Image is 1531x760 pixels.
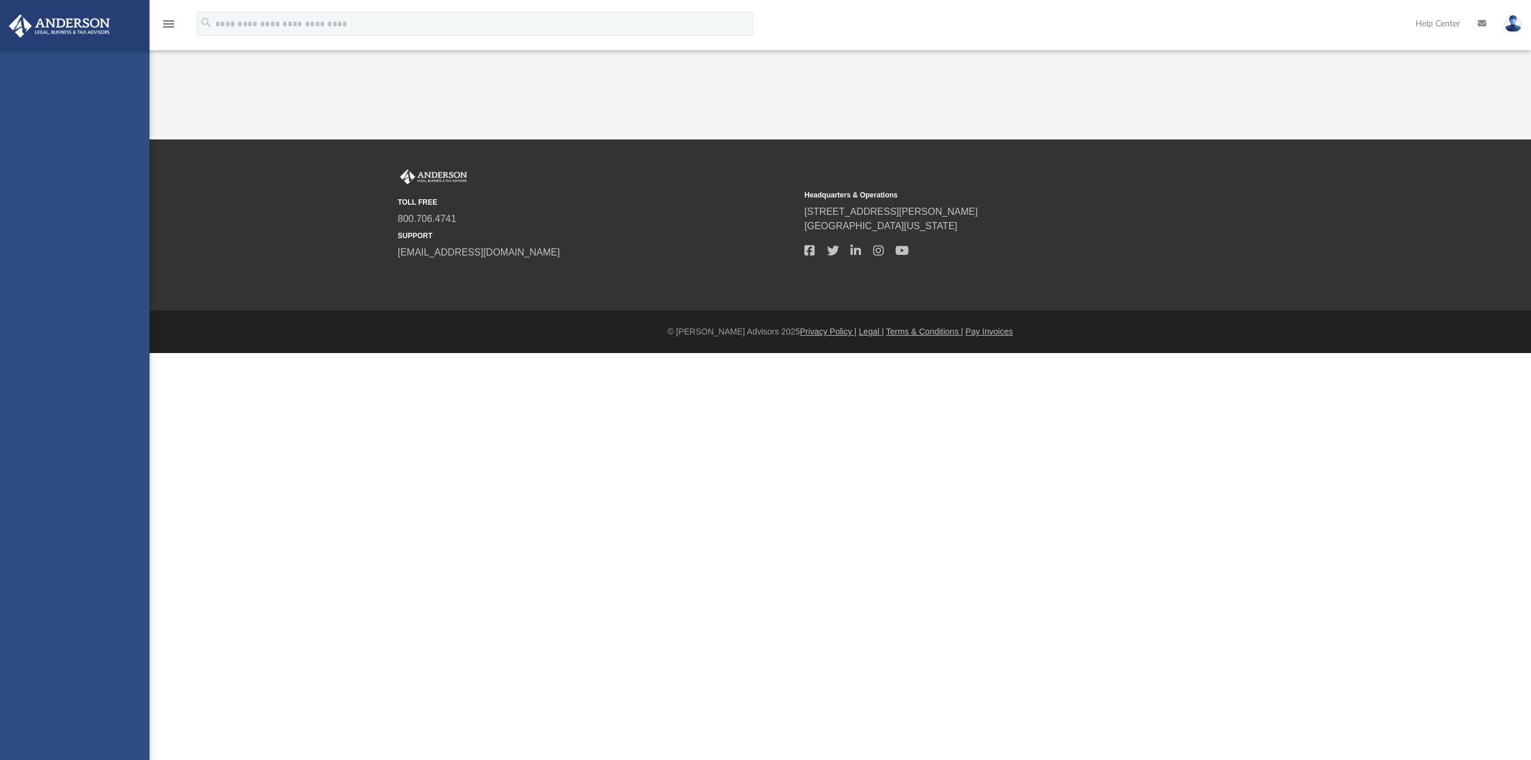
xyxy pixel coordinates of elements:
[859,327,884,336] a: Legal |
[398,169,469,185] img: Anderson Advisors Platinum Portal
[398,214,456,224] a: 800.706.4741
[886,327,963,336] a: Terms & Conditions |
[965,327,1012,336] a: Pay Invoices
[200,16,213,29] i: search
[150,326,1531,338] div: © [PERSON_NAME] Advisors 2025
[5,14,114,38] img: Anderson Advisors Platinum Portal
[804,221,957,231] a: [GEOGRAPHIC_DATA][US_STATE]
[161,23,176,31] a: menu
[398,230,796,241] small: SUPPORT
[1504,15,1522,32] img: User Pic
[398,197,796,208] small: TOLL FREE
[804,190,1203,200] small: Headquarters & Operations
[398,247,560,257] a: [EMAIL_ADDRESS][DOMAIN_NAME]
[804,206,978,217] a: [STREET_ADDRESS][PERSON_NAME]
[800,327,857,336] a: Privacy Policy |
[161,17,176,31] i: menu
